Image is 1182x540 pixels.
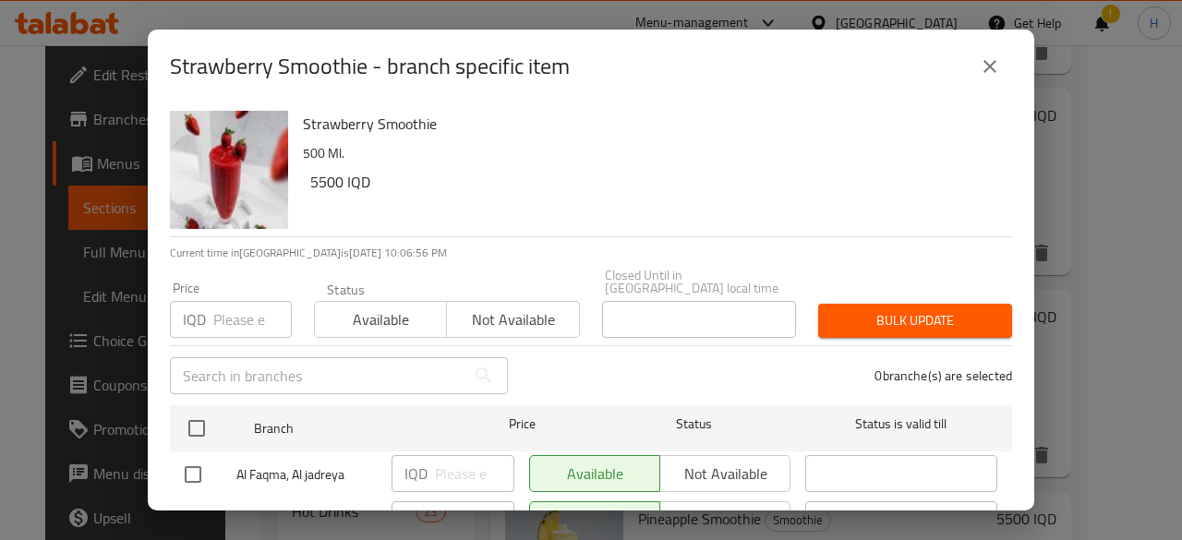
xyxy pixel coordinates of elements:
[874,366,1012,385] p: 0 branche(s) are selected
[322,306,440,333] span: Available
[170,245,1012,261] p: Current time in [GEOGRAPHIC_DATA] is [DATE] 10:06:56 PM
[818,304,1012,338] button: Bulk update
[404,462,428,485] p: IQD
[805,413,997,436] span: Status is valid till
[454,306,572,333] span: Not available
[254,417,446,440] span: Branch
[213,301,292,338] input: Please enter price
[314,301,447,338] button: Available
[435,455,514,492] input: Please enter price
[183,308,206,330] p: IQD
[598,413,790,436] span: Status
[461,413,584,436] span: Price
[170,111,288,229] img: Strawberry Smoothie
[446,301,579,338] button: Not available
[833,309,997,332] span: Bulk update
[404,509,428,531] p: IQD
[310,169,997,195] h6: 5500 IQD
[170,357,465,394] input: Search in branches
[968,44,1012,89] button: close
[303,111,997,137] h6: Strawberry Smoothie
[236,463,377,486] span: Al Faqma, Al jadreya
[170,52,570,81] h2: Strawberry Smoothie - branch specific item
[435,501,514,538] input: Please enter price
[303,142,997,165] p: 500 Ml.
